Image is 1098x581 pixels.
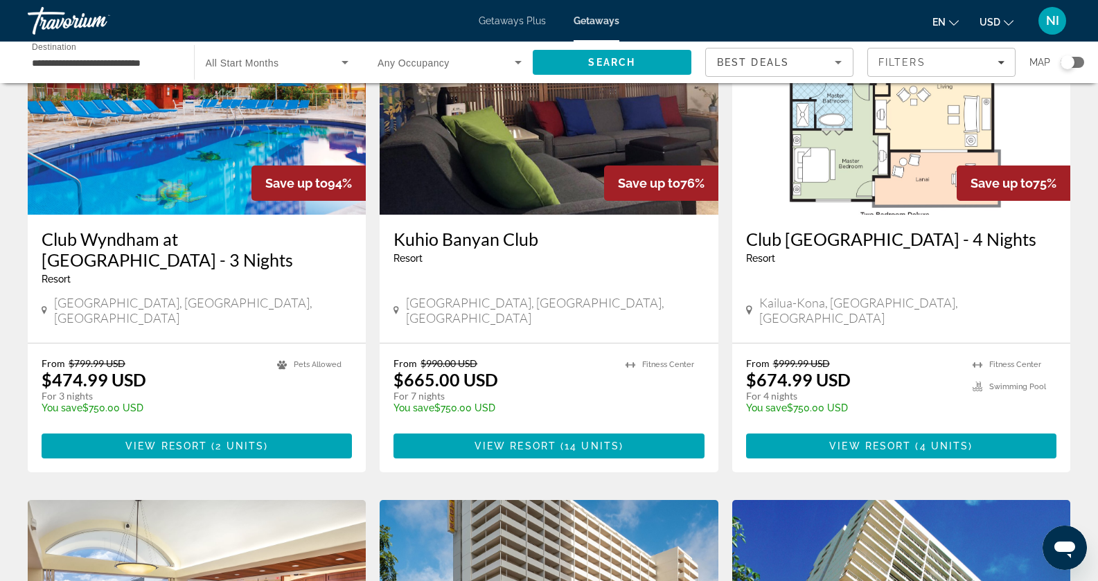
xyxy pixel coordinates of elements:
[393,229,704,249] a: Kuhio Banyan Club
[932,17,946,28] span: en
[54,295,353,325] span: [GEOGRAPHIC_DATA], [GEOGRAPHIC_DATA], [GEOGRAPHIC_DATA]
[42,390,263,402] p: For 3 nights
[746,253,775,264] span: Resort
[475,440,556,452] span: View Resort
[989,382,1046,391] span: Swimming Pool
[42,274,71,285] span: Resort
[565,440,619,452] span: 14 units
[479,15,546,26] a: Getaways Plus
[207,440,268,452] span: ( )
[932,12,959,32] button: Change language
[604,166,718,201] div: 76%
[618,176,680,190] span: Save up to
[1029,53,1050,72] span: Map
[378,57,450,69] span: Any Occupancy
[746,402,959,413] p: $750.00 USD
[206,57,279,69] span: All Start Months
[829,440,911,452] span: View Resort
[420,357,477,369] span: $990.00 USD
[1043,526,1087,570] iframe: Button to launch messaging window
[717,54,842,71] mat-select: Sort by
[878,57,926,68] span: Filters
[42,229,352,270] a: Club Wyndham at [GEOGRAPHIC_DATA] - 3 Nights
[42,402,82,413] span: You save
[69,357,125,369] span: $799.99 USD
[920,440,969,452] span: 4 units
[32,55,176,71] input: Select destination
[393,402,611,413] p: $750.00 USD
[746,390,959,402] p: For 4 nights
[971,176,1033,190] span: Save up to
[1034,6,1070,35] button: User Menu
[588,57,635,68] span: Search
[717,57,789,68] span: Best Deals
[556,440,623,452] span: ( )
[746,357,770,369] span: From
[42,357,65,369] span: From
[393,433,704,458] button: View Resort(14 units)
[911,440,973,452] span: ( )
[406,295,705,325] span: [GEOGRAPHIC_DATA], [GEOGRAPHIC_DATA], [GEOGRAPHIC_DATA]
[393,357,417,369] span: From
[1046,14,1059,28] span: NI
[215,440,264,452] span: 2 units
[980,12,1013,32] button: Change currency
[980,17,1000,28] span: USD
[642,360,694,369] span: Fitness Center
[746,402,787,413] span: You save
[746,229,1056,249] a: Club [GEOGRAPHIC_DATA] - 4 Nights
[773,357,830,369] span: $999.99 USD
[42,369,146,390] p: $474.99 USD
[251,166,366,201] div: 94%
[533,50,692,75] button: Search
[265,176,328,190] span: Save up to
[393,390,611,402] p: For 7 nights
[867,48,1016,77] button: Filters
[42,402,263,413] p: $750.00 USD
[294,360,342,369] span: Pets Allowed
[28,3,166,39] a: Travorium
[746,369,851,390] p: $674.99 USD
[746,433,1056,458] button: View Resort(4 units)
[393,369,498,390] p: $665.00 USD
[759,295,1056,325] span: Kailua-Kona, [GEOGRAPHIC_DATA], [GEOGRAPHIC_DATA]
[957,166,1070,201] div: 75%
[989,360,1041,369] span: Fitness Center
[125,440,207,452] span: View Resort
[42,433,352,458] button: View Resort(2 units)
[574,15,619,26] a: Getaways
[32,42,76,51] span: Destination
[393,253,423,264] span: Resort
[393,402,434,413] span: You save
